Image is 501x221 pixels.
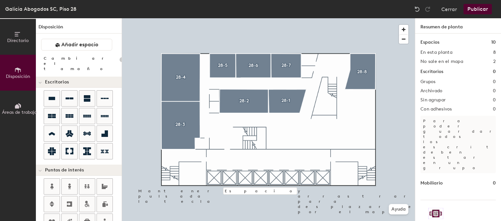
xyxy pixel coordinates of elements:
p: Para poder guardar, todos los escritorios deben estar en un grupo [420,116,496,173]
img: Logotipo de etiqueta [428,208,443,219]
span: Áreas de trabajo [2,110,37,115]
h1: Escritorios [420,68,443,75]
div: Cambiar el tamaño [44,56,117,71]
h2: Grupos [420,79,436,84]
h2: No sale en el mapa [420,59,463,64]
span: Añadir espacio [61,41,98,48]
img: Redo [424,6,431,12]
button: Añadir espacio [41,39,112,51]
button: Cerrar [441,4,457,14]
h2: 0 [493,97,496,103]
h1: 10 [491,39,496,46]
img: Undo [414,6,420,12]
h2: 8 [493,50,496,55]
h1: Espacios [420,39,439,46]
button: Ayuda [389,204,408,214]
h2: 2 [493,59,496,64]
h1: Disposición [36,23,122,34]
h2: En esta planta [420,50,452,55]
button: Publicar [463,4,492,14]
span: Directorio [7,38,29,43]
h2: Con adhesivos [420,107,452,112]
span: Escritorios [45,80,69,85]
span: Puntos de interés [45,168,84,173]
h1: 0 [493,180,496,187]
h2: 0 [493,107,496,112]
h2: Archivado [420,88,443,94]
h2: 0 [493,79,496,84]
span: Disposición [6,74,30,79]
h1: 0 [493,68,496,75]
h2: Sin agrupar [420,97,446,103]
h2: 0 [493,88,496,94]
div: Galicia Abogados SC, Piso 28 [5,5,76,13]
h1: Mobiliario [420,180,443,187]
h1: Resumen de planta [415,18,501,34]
